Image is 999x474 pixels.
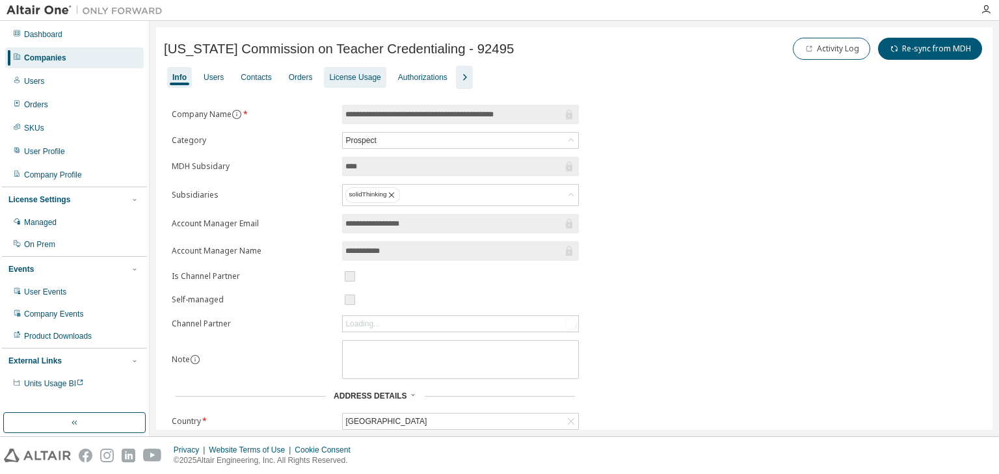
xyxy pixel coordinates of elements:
p: © 2025 Altair Engineering, Inc. All Rights Reserved. [174,455,358,466]
div: Users [24,76,44,86]
img: Altair One [7,4,169,17]
button: information [190,354,200,365]
img: facebook.svg [79,449,92,462]
div: Product Downloads [24,331,92,341]
span: [US_STATE] Commission on Teacher Credentialing - 92495 [164,42,514,57]
img: altair_logo.svg [4,449,71,462]
div: [GEOGRAPHIC_DATA] [343,414,578,429]
div: Dashboard [24,29,62,40]
div: Loading... [343,316,578,332]
label: Is Channel Partner [172,271,334,282]
button: information [232,109,242,120]
div: [GEOGRAPHIC_DATA] [343,414,429,428]
div: License Settings [8,194,70,205]
div: solidThinking [345,187,400,203]
label: Channel Partner [172,319,334,329]
label: Self-managed [172,295,334,305]
div: User Profile [24,146,65,157]
label: Country [172,416,334,427]
label: Subsidiaries [172,190,334,200]
div: SKUs [24,123,44,133]
div: Companies [24,53,66,63]
div: On Prem [24,239,55,250]
div: Website Terms of Use [209,445,295,455]
button: Activity Log [793,38,870,60]
div: Info [172,72,187,83]
div: Users [204,72,224,83]
span: Units Usage BI [24,379,84,388]
label: Category [172,135,334,146]
div: Authorizations [398,72,447,83]
div: Contacts [241,72,271,83]
label: Account Manager Name [172,246,334,256]
img: linkedin.svg [122,449,135,462]
label: MDH Subsidary [172,161,334,172]
div: Company Profile [24,170,82,180]
div: Prospect [343,133,578,148]
div: Privacy [174,445,209,455]
img: youtube.svg [143,449,162,462]
div: User Events [24,287,66,297]
button: Re-sync from MDH [878,38,982,60]
div: Prospect [343,133,378,148]
div: License Usage [329,72,380,83]
div: solidThinking [343,185,578,205]
div: Orders [289,72,313,83]
div: External Links [8,356,62,366]
div: Cookie Consent [295,445,358,455]
div: Events [8,264,34,274]
div: Managed [24,217,57,228]
div: Company Events [24,309,83,319]
span: Address Details [334,391,406,401]
div: Orders [24,99,48,110]
label: Note [172,354,190,365]
label: Company Name [172,109,334,120]
label: Account Manager Email [172,218,334,229]
img: instagram.svg [100,449,114,462]
div: Loading... [345,319,380,329]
